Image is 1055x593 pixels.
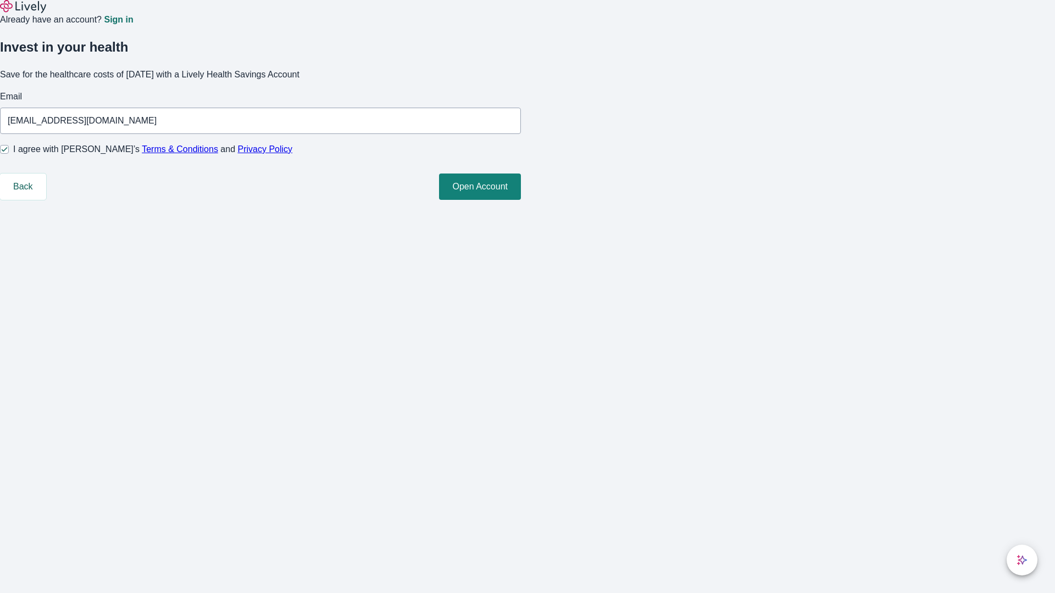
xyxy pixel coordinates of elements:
svg: Lively AI Assistant [1017,555,1028,566]
span: I agree with [PERSON_NAME]’s and [13,143,292,156]
button: Open Account [439,174,521,200]
a: Sign in [104,15,133,24]
a: Terms & Conditions [142,144,218,154]
a: Privacy Policy [238,144,293,154]
button: chat [1007,545,1037,575]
